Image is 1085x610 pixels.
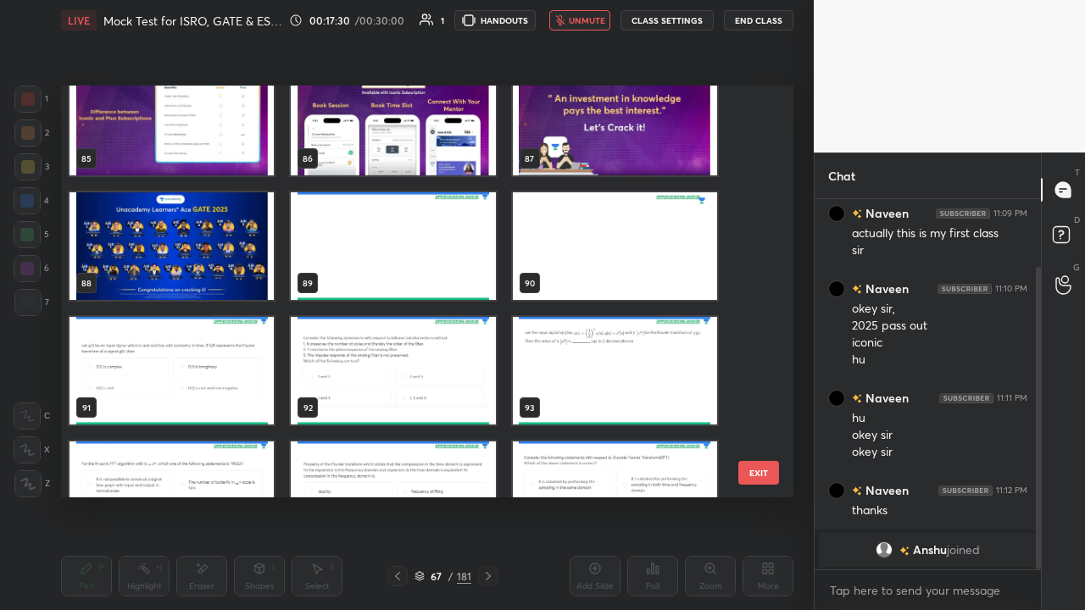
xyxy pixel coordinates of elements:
div: hu [852,352,1027,369]
h6: Naveen [862,204,909,222]
h6: Naveen [862,280,909,297]
img: no-rating-badge.077c3623.svg [852,209,862,219]
button: HANDOUTS [454,10,536,30]
div: 181 [457,568,471,584]
p: G [1073,261,1080,274]
img: no-rating-badge.077c3623.svg [852,486,862,496]
div: 7 [14,289,49,316]
div: sir [852,242,1027,259]
h4: Mock Test for ISRO, GATE & ESE Signals & Systems Part-V [103,13,282,29]
div: 6 [14,255,49,282]
div: grid [815,199,1041,569]
div: thanks [852,502,1027,519]
img: 3 [828,280,845,297]
img: 1759254059A2KP8G.pdf [291,68,495,175]
button: CLASS SETTINGS [620,10,714,30]
h6: Naveen [862,481,909,499]
img: 1759254059A2KP8G.pdf [70,192,274,300]
span: joined [947,543,980,557]
img: default.png [876,541,893,558]
img: 3 [828,390,845,407]
div: X [14,436,50,463]
div: 3 [14,153,49,180]
button: End Class [724,10,793,30]
img: no-rating-badge.077c3623.svg [852,285,862,294]
div: 11:09 PM [993,208,1027,219]
img: 1759253357UJW5QX.pdf [70,441,274,549]
img: 1759253357UJW5QX.pdf [513,317,717,424]
div: Z [14,470,50,497]
img: 4P8fHbbgJtejmAAAAAElFTkSuQmCC [936,208,990,219]
div: okey sir [852,444,1027,461]
div: okey sir [852,427,1027,444]
button: unmute [549,10,610,30]
div: 4 [14,187,49,214]
div: iconic [852,335,1027,352]
img: 3 [828,205,845,222]
img: 1759254059A2KP8G.pdf [513,68,717,175]
img: 1759253357UJW5QX.pdf [291,441,495,549]
div: 2 [14,119,49,147]
div: 67 [428,571,445,581]
button: EXIT [738,461,779,485]
img: 3 [828,482,845,499]
div: hu [852,410,1027,427]
img: 1759253357UJW5QX.pdf [513,441,717,549]
p: T [1075,166,1080,179]
img: 1759253357UJW5QX.pdf [513,192,717,300]
div: 11:11 PM [997,393,1027,403]
div: grid [61,86,764,497]
div: okey sir, [852,301,1027,318]
h6: Naveen [862,389,909,407]
img: no-rating-badge.077c3623.svg [852,394,862,403]
img: 1759254059A2KP8G.pdf [70,68,274,175]
div: 5 [14,221,49,248]
p: Chat [815,153,869,198]
div: / [448,571,453,581]
div: actually this is my first class [852,225,1027,242]
img: 4P8fHbbgJtejmAAAAAElFTkSuQmCC [938,284,992,294]
img: 4P8fHbbgJtejmAAAAAElFTkSuQmCC [939,393,993,403]
div: 1 [441,16,444,25]
span: unmute [569,14,605,26]
img: 1759253357UJW5QX.pdf [291,317,495,424]
span: Anshu [913,543,947,557]
img: no-rating-badge.077c3623.svg [899,546,910,556]
div: 11:12 PM [996,485,1027,496]
div: 11:10 PM [995,284,1027,294]
img: 1759253357UJW5QX.pdf [70,317,274,424]
div: 2025 pass out [852,318,1027,335]
div: 1 [14,86,48,113]
p: D [1074,213,1080,226]
div: C [14,402,50,430]
div: LIVE [61,10,97,30]
img: 4P8fHbbgJtejmAAAAAElFTkSuQmCC [938,485,993,496]
img: 1759253357UJW5QX.pdf [291,192,495,300]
